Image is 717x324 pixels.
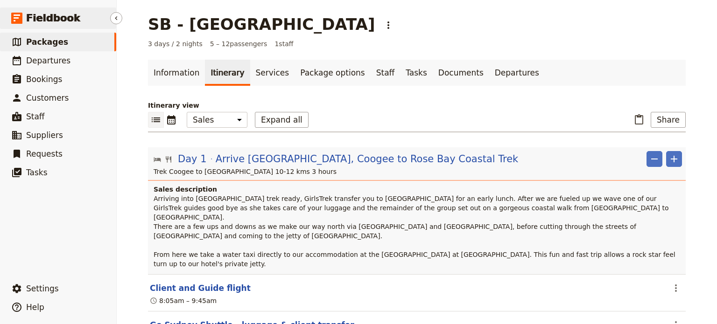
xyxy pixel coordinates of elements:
a: Services [250,60,295,86]
a: Tasks [400,60,433,86]
button: Expand all [255,112,309,128]
a: Documents [433,60,489,86]
span: Day 1 [178,152,207,166]
span: Requests [26,149,63,159]
button: Calendar view [164,112,179,128]
img: tab_domain_overview_orange.svg [25,54,33,62]
a: Information [148,60,205,86]
a: Package options [295,60,370,86]
img: tab_keywords_by_traffic_grey.svg [93,54,100,62]
button: Share [651,112,686,128]
h4: Sales description [154,185,682,194]
button: Edit this itinerary item [150,283,251,294]
span: Suppliers [26,131,63,140]
span: Tasks [26,168,48,177]
span: 1 staff [274,39,293,48]
div: Keywords by Traffic [103,55,157,61]
span: Departures [26,56,70,65]
button: Remove [647,151,662,167]
span: Help [26,303,44,312]
span: Arrive [GEOGRAPHIC_DATA], Coogee to Rose Bay Coastal Trek [216,152,519,166]
div: Domain: [DOMAIN_NAME] [24,24,103,32]
a: Itinerary [205,60,250,86]
span: Bookings [26,75,62,84]
button: Hide menu [110,12,122,24]
button: List view [148,112,164,128]
button: Actions [380,17,396,33]
button: Edit day information [154,152,518,166]
a: Departures [489,60,545,86]
div: Domain Overview [35,55,84,61]
p: Arriving into [GEOGRAPHIC_DATA] trek ready, GirlsTrek transfer you to [GEOGRAPHIC_DATA] for an ea... [154,194,682,269]
span: Staff [26,112,45,121]
span: Customers [26,93,69,103]
img: logo_orange.svg [15,15,22,22]
p: Itinerary view [148,101,686,110]
span: 3 days / 2 nights [148,39,203,48]
span: Packages [26,37,68,47]
span: Settings [26,284,59,293]
p: Trek Coogee to [GEOGRAPHIC_DATA] 10-12 kms 3 hours [154,167,682,176]
h1: SB - [GEOGRAPHIC_DATA] [148,15,375,34]
button: Paste itinerary item [631,112,647,128]
a: Staff [371,60,401,86]
div: 8:05am – 9:45am [150,296,217,305]
div: v 4.0.25 [26,15,46,22]
span: Fieldbook [26,11,80,25]
button: Actions [668,280,684,296]
span: 5 – 12 passengers [210,39,267,48]
img: website_grey.svg [15,24,22,32]
button: Add [666,151,682,167]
